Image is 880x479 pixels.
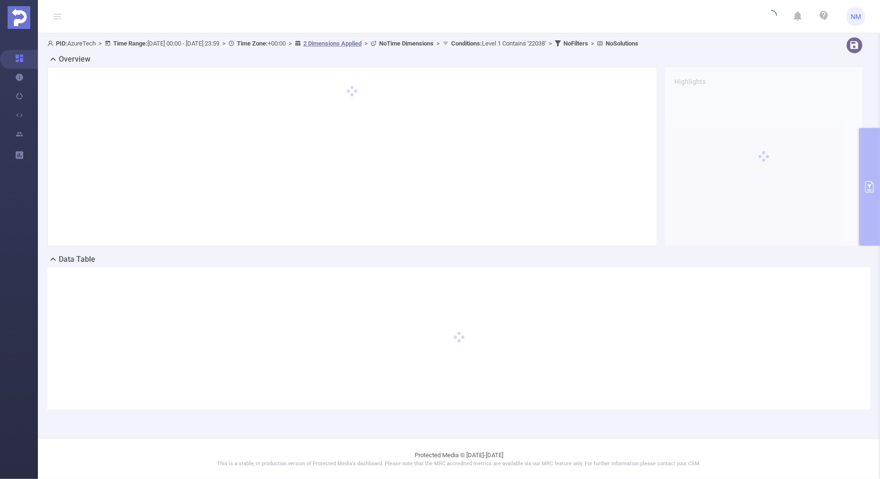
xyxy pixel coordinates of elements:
b: Time Range: [113,40,147,47]
span: > [286,40,295,47]
img: Protected Media [8,6,30,29]
b: No Solutions [606,40,638,47]
h2: Overview [59,54,91,65]
i: icon: loading [766,10,777,23]
b: Time Zone: [237,40,268,47]
span: > [219,40,228,47]
span: > [588,40,597,47]
span: Level 1 Contains '22038' [451,40,546,47]
span: NM [851,7,861,26]
span: > [546,40,555,47]
span: > [362,40,371,47]
span: AzureTech [DATE] 00:00 - [DATE] 23:59 +00:00 [47,40,638,47]
span: > [434,40,443,47]
b: No Time Dimensions [379,40,434,47]
p: This is a stable, in production version of Protected Media's dashboard. Please note that the MRC ... [62,460,856,468]
b: No Filters [563,40,588,47]
u: 2 Dimensions Applied [303,40,362,47]
b: PID: [56,40,67,47]
footer: Protected Media © [DATE]-[DATE] [38,439,880,479]
h2: Data Table [59,254,95,265]
i: icon: user [47,40,56,46]
span: > [96,40,105,47]
b: Conditions : [451,40,482,47]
